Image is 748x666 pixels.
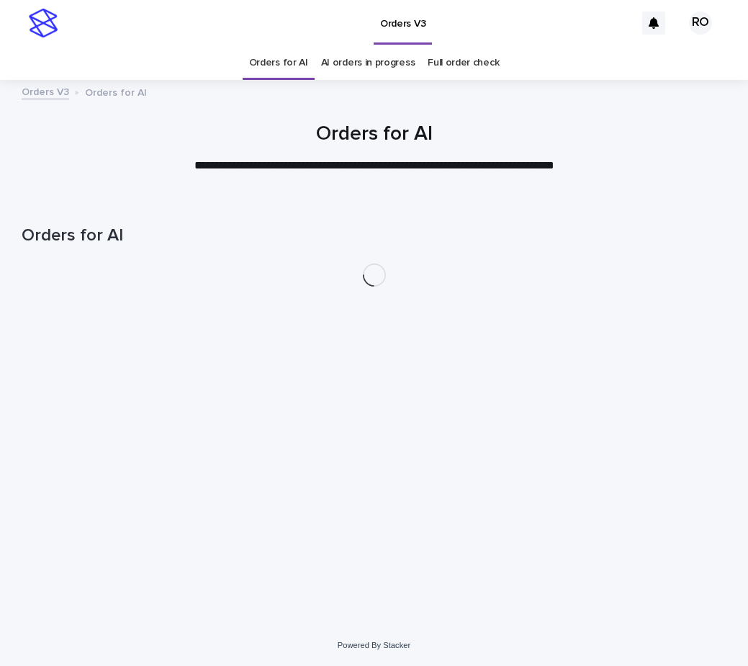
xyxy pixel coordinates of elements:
[22,83,69,99] a: Orders V3
[689,12,712,35] div: RO
[338,641,410,649] a: Powered By Stacker
[85,84,147,99] p: Orders for AI
[249,46,308,80] a: Orders for AI
[321,46,415,80] a: AI orders in progress
[22,225,727,246] h1: Orders for AI
[29,9,58,37] img: stacker-logo-s-only.png
[22,122,727,147] h1: Orders for AI
[428,46,499,80] a: Full order check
